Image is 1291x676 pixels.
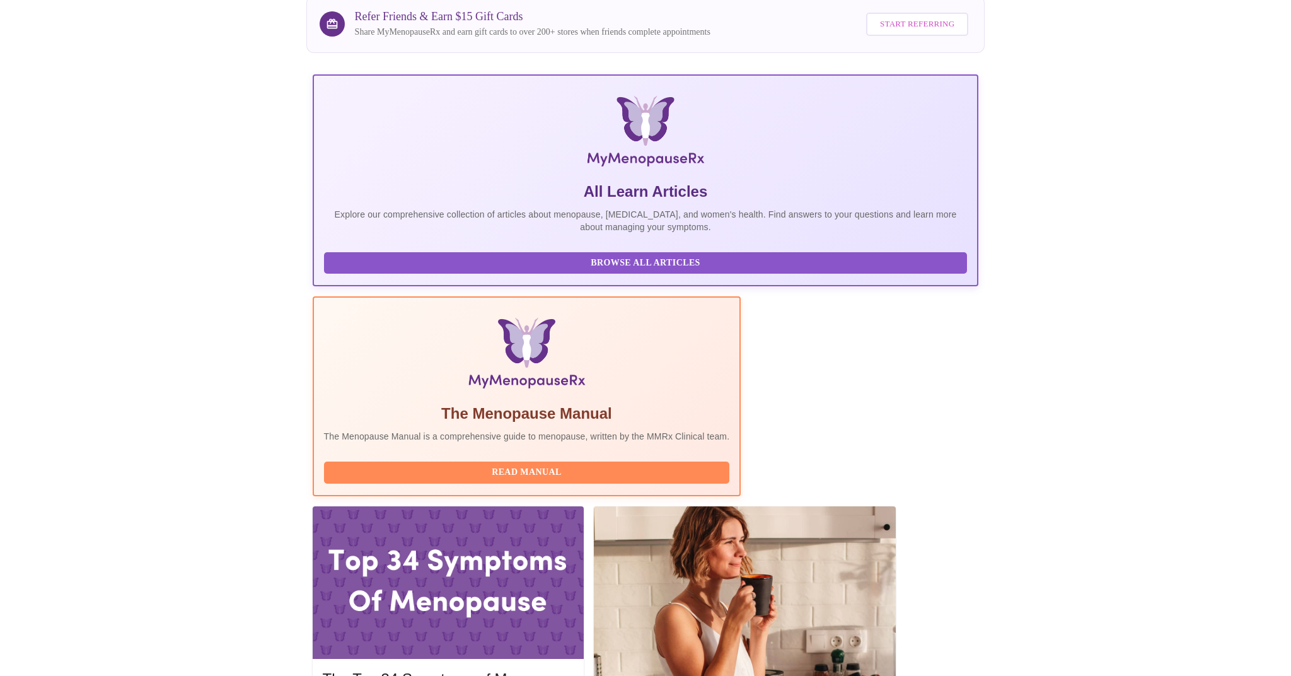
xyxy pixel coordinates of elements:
a: Read Manual [324,466,733,477]
button: Browse All Articles [324,252,968,274]
img: Menopause Manual [388,318,665,393]
a: Browse All Articles [324,257,971,267]
span: Start Referring [880,17,954,32]
a: Start Referring [863,6,971,42]
p: The Menopause Manual is a comprehensive guide to menopause, written by the MMRx Clinical team. [324,430,730,443]
span: Browse All Articles [337,255,955,271]
img: MyMenopauseRx Logo [424,96,867,172]
p: Share MyMenopauseRx and earn gift cards to over 200+ stores when friends complete appointments [355,26,710,38]
p: Explore our comprehensive collection of articles about menopause, [MEDICAL_DATA], and women's hea... [324,208,968,233]
button: Read Manual [324,462,730,484]
h5: All Learn Articles [324,182,968,202]
h5: The Menopause Manual [324,404,730,424]
h3: Refer Friends & Earn $15 Gift Cards [355,10,710,23]
span: Read Manual [337,465,717,481]
button: Start Referring [866,13,968,36]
